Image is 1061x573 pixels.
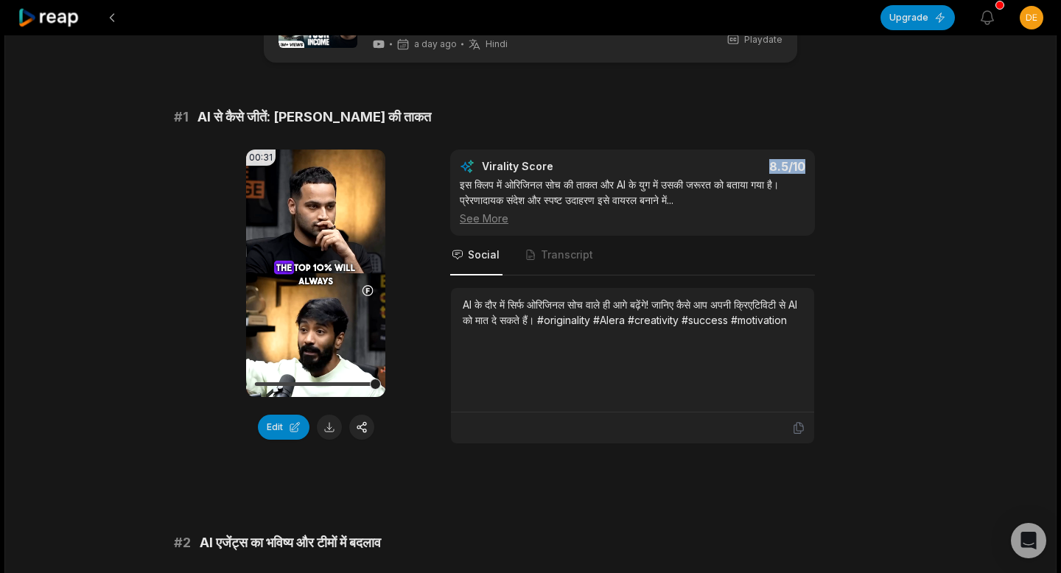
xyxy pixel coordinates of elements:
[460,211,805,226] div: See More
[246,150,385,397] video: Your browser does not support mp4 format.
[648,159,806,174] div: 8.5 /10
[880,5,955,30] button: Upgrade
[482,159,640,174] div: Virality Score
[1011,523,1046,558] div: Open Intercom Messenger
[460,177,805,226] div: इस क्लिप में ओरिजिनल सोच की ताकत और AI के युग में उसकी जरूरत को बताया गया है। प्रेरणादायक संदेश औ...
[174,532,191,553] span: # 2
[258,415,309,440] button: Edit
[744,33,782,46] span: Playdate
[541,247,593,262] span: Transcript
[463,297,802,328] div: AI के दौर में सिर्फ ओरिजिनल सोच वाले ही आगे बढ़ेंगे! जानिए कैसे आप अपनी क्रिएटिविटी से AI को मात ...
[197,107,431,127] span: AI से कैसे जीतें: [PERSON_NAME] की ताकत
[174,107,189,127] span: # 1
[200,532,381,553] span: AI एजेंट्स का भविष्य और टीमों में बदलाव
[414,38,457,50] span: a day ago
[486,38,508,50] span: Hindi
[450,236,815,275] nav: Tabs
[468,247,500,262] span: Social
